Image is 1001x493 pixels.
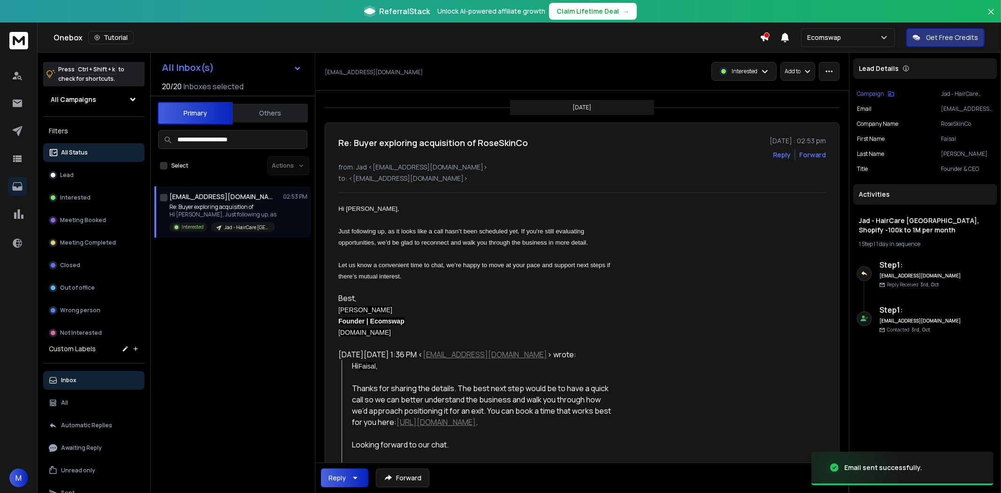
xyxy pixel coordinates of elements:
[43,124,145,138] h3: Filters
[233,103,308,123] button: Others
[43,166,145,185] button: Lead
[283,193,307,200] p: 02:53 PM
[61,422,112,429] p: Automatic Replies
[352,383,613,428] div: Thanks for sharing the details. The best next step would be to have a quick call so we can better...
[76,64,116,75] span: Ctrl + Shift + k
[623,7,629,16] span: →
[857,90,884,98] p: Campaign
[807,33,845,42] p: Ecomswap
[879,304,962,316] h6: Step 1 :
[43,256,145,275] button: Closed
[906,28,985,47] button: Get Free Credits
[857,150,884,158] p: Last Name
[941,120,993,128] p: RoseSkinCo
[879,272,962,279] h6: [EMAIL_ADDRESS][DOMAIN_NAME]
[43,416,145,435] button: Automatic Replies
[43,371,145,390] button: Inbox
[857,105,871,113] p: Email
[60,171,74,179] p: Lead
[338,205,612,280] span: Hi [PERSON_NAME], Just following up, as it looks like a call hasn’t been scheduled yet. If you're...
[338,349,612,360] div: [DATE][DATE] 1:36 PM < > wrote:
[857,90,894,98] button: Campaign
[876,240,920,248] span: 1 day in sequence
[397,417,476,427] a: [URL][DOMAIN_NAME]
[43,233,145,252] button: Meeting Completed
[88,31,134,44] button: Tutorial
[773,150,791,160] button: Reply
[171,162,188,169] label: Select
[379,6,430,17] span: ReferralStack
[158,102,233,124] button: Primary
[43,393,145,412] button: All
[43,90,145,109] button: All Campaigns
[887,326,930,333] p: Contacted
[43,211,145,230] button: Meeting Booked
[169,192,273,201] h1: [EMAIL_ADDRESS][DOMAIN_NAME]
[857,120,898,128] p: Company Name
[162,81,182,92] span: 20 / 20
[169,211,276,218] p: Hi [PERSON_NAME], Just following up, as
[423,349,547,360] a: [EMAIL_ADDRESS][DOMAIN_NAME]
[732,68,757,75] p: Interested
[61,377,76,384] p: Inbox
[338,293,612,304] div: Best,
[338,329,391,336] span: [DOMAIN_NAME]
[853,184,997,205] div: Activities
[352,462,613,473] div: Best,
[799,150,826,160] div: Forward
[61,399,68,407] p: All
[329,473,346,483] div: Reply
[573,104,592,111] p: [DATE]
[60,329,102,337] p: Not Interested
[43,278,145,297] button: Out of office
[879,317,962,324] h6: [EMAIL_ADDRESS][DOMAIN_NAME]
[43,324,145,342] button: Not Interested
[857,135,885,143] p: First Name
[325,69,423,76] p: [EMAIL_ADDRESS][DOMAIN_NAME]
[43,461,145,480] button: Unread only
[60,216,106,224] p: Meeting Booked
[338,136,528,149] h1: Re: Buyer exploring acquisition of RoseSkinCo
[887,281,939,288] p: Reply Received
[321,469,368,487] button: Reply
[43,439,145,457] button: Awaiting Reply
[549,3,637,20] button: Claim Lifetime Deal→
[985,6,997,28] button: Close banner
[859,240,873,248] span: 1 Step
[859,64,899,73] p: Lead Details
[169,203,276,211] p: Re: Buyer exploring acquisition of
[224,224,269,231] p: Jad - HairCare [GEOGRAPHIC_DATA], Shopify -100k to 1M per month
[879,259,962,270] h6: Step 1 :
[338,306,392,314] span: [PERSON_NAME]
[51,95,96,104] h1: All Campaigns
[859,240,992,248] div: |
[60,194,91,201] p: Interested
[941,90,993,98] p: Jad - HairCare [GEOGRAPHIC_DATA], Shopify -100k to 1M per month
[61,467,95,474] p: Unread only
[43,188,145,207] button: Interested
[844,463,922,472] div: Email sent successfully.
[920,281,939,288] span: 3rd, Oct
[785,68,801,75] p: Add to
[58,65,124,84] p: Press to check for shortcuts.
[49,344,96,354] h3: Custom Labels
[911,326,930,333] span: 3rd, Oct
[9,469,28,487] button: M
[437,7,545,16] p: Unlock AI-powered affiliate growth
[154,58,309,77] button: All Inbox(s)
[60,239,116,246] p: Meeting Completed
[376,469,429,487] button: Forward
[338,174,826,183] p: to: <[EMAIL_ADDRESS][DOMAIN_NAME]>
[182,223,204,231] p: Interested
[61,149,88,156] p: All Status
[43,301,145,320] button: Wrong person
[60,262,80,269] p: Closed
[338,162,826,172] p: from: Jad <[EMAIL_ADDRESS][DOMAIN_NAME]>
[941,135,993,143] p: Faisal
[941,105,993,113] p: [EMAIL_ADDRESS][DOMAIN_NAME]
[857,165,868,173] p: title
[338,317,405,325] strong: Founder | Ecomswap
